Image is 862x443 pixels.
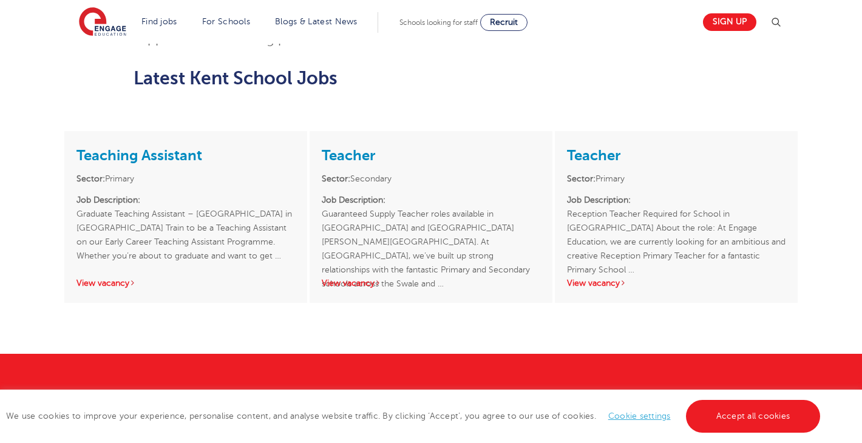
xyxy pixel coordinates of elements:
[275,17,358,26] a: Blogs & Latest News
[76,195,140,205] strong: Job Description:
[202,17,250,26] a: For Schools
[322,279,381,288] a: View vacancy
[480,14,528,31] a: Recruit
[76,279,136,288] a: View vacancy
[322,195,385,205] strong: Job Description:
[567,279,626,288] a: View vacancy
[322,193,540,263] p: Guaranteed Supply Teacher roles available in [GEOGRAPHIC_DATA] and [GEOGRAPHIC_DATA][PERSON_NAME]...
[76,147,202,164] a: Teaching Assistant
[567,172,786,186] li: Primary
[490,18,518,27] span: Recruit
[76,174,105,183] strong: Sector:
[567,174,596,183] strong: Sector:
[322,174,350,183] strong: Sector:
[79,7,126,38] img: Engage Education
[134,10,692,46] span: We also go the extra mile to help you find your ideal teaching role, providing dedicated local su...
[567,195,631,205] strong: Job Description:
[322,172,540,186] li: Secondary
[134,68,729,89] h2: Latest Kent School Jobs
[6,411,823,421] span: We use cookies to improve your experience, personalise content, and analyse website traffic. By c...
[686,400,821,433] a: Accept all cookies
[399,18,478,27] span: Schools looking for staff
[608,411,671,421] a: Cookie settings
[567,193,786,263] p: Reception Teacher Required for School in [GEOGRAPHIC_DATA] About the role: At Engage Education, w...
[567,147,620,164] a: Teacher
[703,13,756,31] a: Sign up
[76,172,295,186] li: Primary
[141,17,177,26] a: Find jobs
[322,147,375,164] a: Teacher
[76,193,295,263] p: Graduate Teaching Assistant – [GEOGRAPHIC_DATA] in [GEOGRAPHIC_DATA] Train to be a Teaching Assis...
